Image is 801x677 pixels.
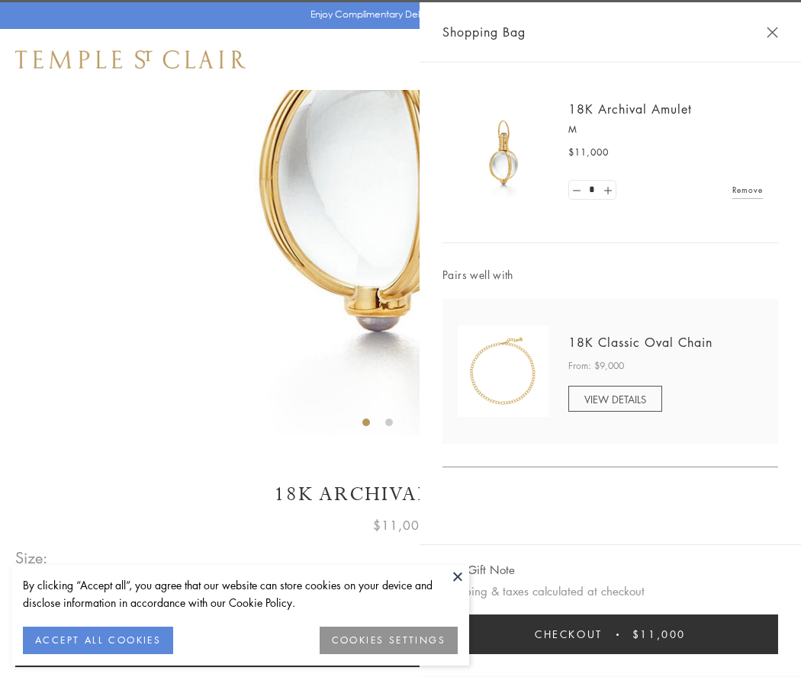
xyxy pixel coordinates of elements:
[568,386,662,412] a: VIEW DETAILS
[568,101,692,117] a: 18K Archival Amulet
[535,626,603,643] span: Checkout
[15,50,246,69] img: Temple St. Clair
[600,181,615,200] a: Set quantity to 2
[442,266,778,284] span: Pairs well with
[23,627,173,654] button: ACCEPT ALL COOKIES
[458,107,549,198] img: 18K Archival Amulet
[320,627,458,654] button: COOKIES SETTINGS
[373,515,428,535] span: $11,000
[442,582,778,601] p: Shipping & taxes calculated at checkout
[442,560,515,579] button: Add Gift Note
[732,181,763,198] a: Remove
[23,576,458,611] div: By clicking “Accept all”, you agree that our website can store cookies on your device and disclos...
[632,626,686,643] span: $11,000
[442,614,778,654] button: Checkout $11,000
[568,122,763,137] p: M
[15,481,786,508] h1: 18K Archival Amulet
[584,392,646,406] span: VIEW DETAILS
[568,145,609,160] span: $11,000
[568,358,624,374] span: From: $9,000
[310,7,484,22] p: Enjoy Complimentary Delivery & Returns
[442,22,526,42] span: Shopping Bag
[569,181,584,200] a: Set quantity to 0
[458,326,549,417] img: N88865-OV18
[15,545,49,570] span: Size:
[568,334,713,351] a: 18K Classic Oval Chain
[767,27,778,38] button: Close Shopping Bag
